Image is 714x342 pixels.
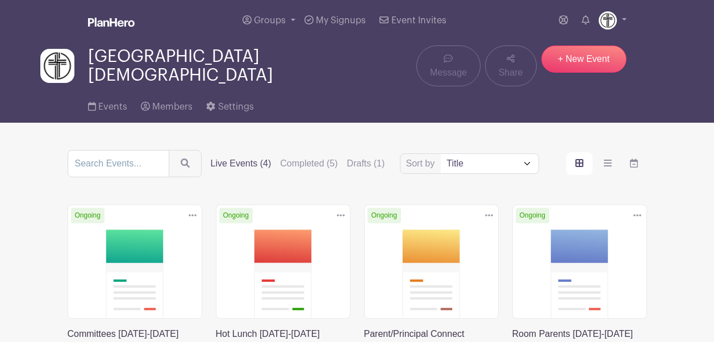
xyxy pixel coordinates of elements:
[416,45,480,86] a: Message
[141,86,193,123] a: Members
[599,11,617,30] img: HCS%20Cross.png
[218,102,254,111] span: Settings
[152,102,193,111] span: Members
[391,16,446,25] span: Event Invites
[254,16,286,25] span: Groups
[211,157,385,170] div: filters
[88,18,135,27] img: logo_white-6c42ec7e38ccf1d336a20a19083b03d10ae64f83f12c07503d8b9e83406b4c7d.svg
[485,45,537,86] a: Share
[406,157,439,170] label: Sort by
[430,66,467,80] span: Message
[206,86,253,123] a: Settings
[316,16,366,25] span: My Signups
[68,150,169,177] input: Search Events...
[347,157,385,170] label: Drafts (1)
[280,157,337,170] label: Completed (5)
[40,49,74,83] img: HCS%20Cross.png
[88,47,417,85] span: [GEOGRAPHIC_DATA][DEMOGRAPHIC_DATA]
[566,152,647,175] div: order and view
[541,45,627,73] a: + New Event
[211,157,272,170] label: Live Events (4)
[499,66,523,80] span: Share
[88,86,127,123] a: Events
[98,102,127,111] span: Events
